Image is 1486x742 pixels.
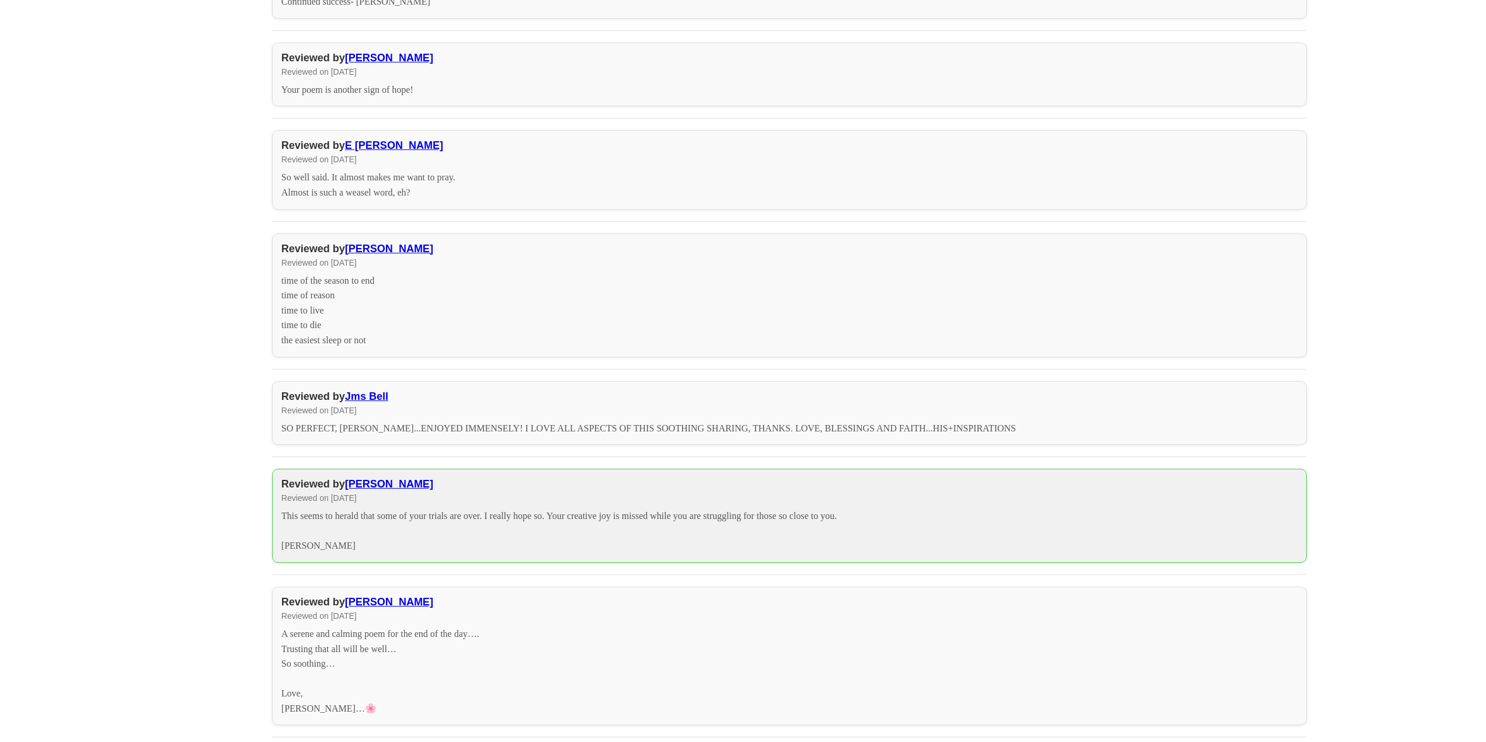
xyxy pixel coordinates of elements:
[281,406,1297,415] div: Reviewed on [DATE]
[281,493,1297,503] div: Reviewed on [DATE]
[281,67,1297,76] div: Reviewed on [DATE]
[281,508,1297,553] div: This seems to herald that some of your trials are over. I really hope so. Your creative joy is mi...
[281,478,1297,490] div: Reviewed by
[345,596,433,608] a: [PERSON_NAME]
[281,170,1297,200] div: So well said. It almost makes me want to pray. Almost is such a weasel word, eh?
[281,596,1297,608] div: Reviewed by
[345,243,433,255] a: [PERSON_NAME]
[281,155,1297,164] div: Reviewed on [DATE]
[281,258,1297,267] div: Reviewed on [DATE]
[345,478,433,490] a: [PERSON_NAME]
[281,243,1297,255] div: Reviewed by
[345,52,433,64] a: [PERSON_NAME]
[345,391,388,402] a: Jms Bell
[281,82,1297,97] div: Your poem is another sign of hope!
[281,52,1297,64] div: Reviewed by
[281,140,1297,152] div: Reviewed by
[281,611,1297,621] div: Reviewed on [DATE]
[281,391,1297,403] div: Reviewed by
[281,421,1297,436] div: SO PERFECT, [PERSON_NAME]...ENJOYED IMMENSELY! I LOVE ALL ASPECTS OF THIS SOOTHING SHARING, THANK...
[281,273,1297,348] div: time of the season to end time of reason time to live time to die the easiest sleep or not
[281,626,1297,716] div: A serene and calming poem for the end of the day…. Trusting that all will be well… So soothing… L...
[345,140,443,151] a: E [PERSON_NAME]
